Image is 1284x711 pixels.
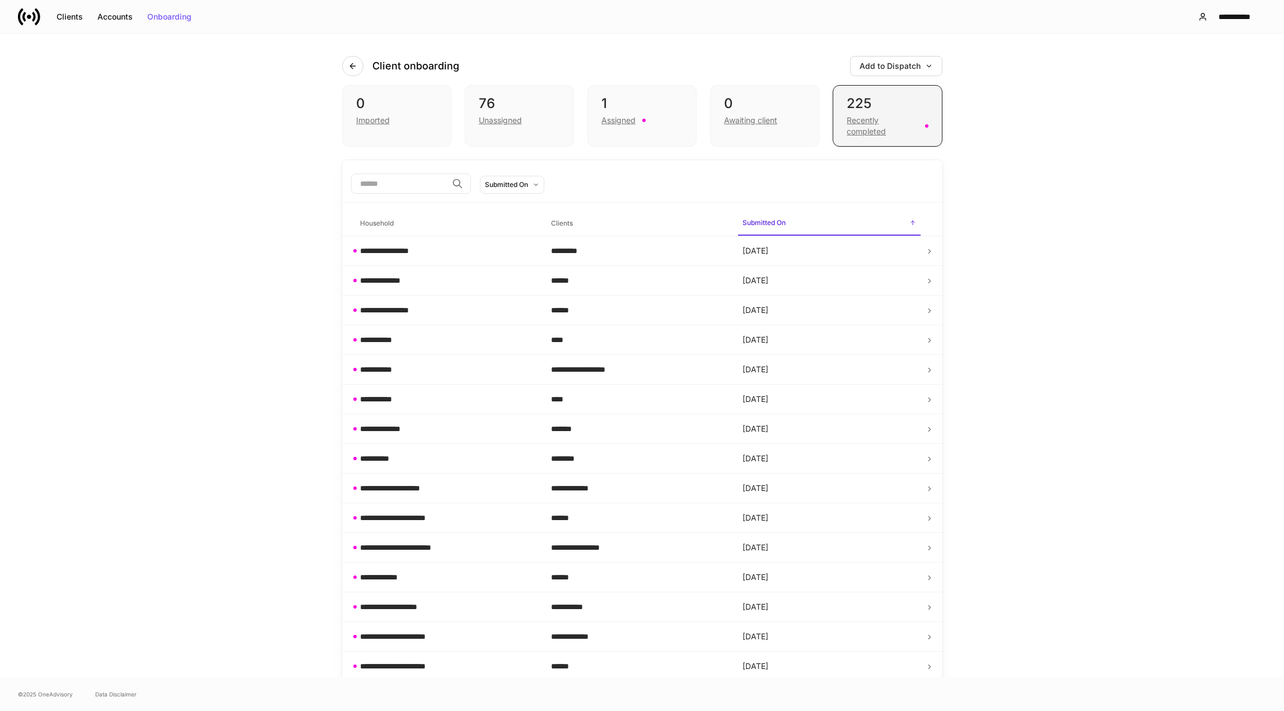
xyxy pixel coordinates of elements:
div: 76Unassigned [465,85,574,147]
td: [DATE] [734,236,925,266]
div: Accounts [97,13,133,21]
td: [DATE] [734,474,925,503]
div: 225Recently completed [833,85,942,147]
div: 1Assigned [587,85,697,147]
div: 0Imported [342,85,451,147]
a: Data Disclaimer [95,690,137,699]
td: [DATE] [734,444,925,474]
td: [DATE] [734,592,925,622]
div: Onboarding [147,13,192,21]
div: 0 [724,95,805,113]
div: Imported [356,115,390,126]
td: [DATE] [734,325,925,355]
h6: Submitted On [743,217,786,228]
div: Recently completed [847,115,918,137]
button: Accounts [90,8,140,26]
button: Submitted On [480,176,544,194]
h6: Clients [551,218,573,228]
td: [DATE] [734,503,925,533]
span: © 2025 OneAdvisory [18,690,73,699]
div: Add to Dispatch [860,62,933,70]
button: Clients [49,8,90,26]
td: [DATE] [734,563,925,592]
span: Submitted On [738,212,921,236]
div: 0Awaiting client [710,85,819,147]
button: Add to Dispatch [850,56,942,76]
td: [DATE] [734,385,925,414]
span: Household [356,212,538,235]
td: [DATE] [734,266,925,296]
div: Awaiting client [724,115,777,126]
div: 1 [601,95,683,113]
div: Submitted On [485,179,528,190]
div: Clients [57,13,83,21]
td: [DATE] [734,296,925,325]
h6: Household [360,218,394,228]
h4: Client onboarding [372,59,459,73]
span: Clients [547,212,729,235]
td: [DATE] [734,355,925,385]
div: 0 [356,95,437,113]
button: Onboarding [140,8,199,26]
div: 76 [479,95,560,113]
div: Assigned [601,115,636,126]
td: [DATE] [734,533,925,563]
td: [DATE] [734,414,925,444]
td: [DATE] [734,652,925,681]
div: Unassigned [479,115,522,126]
div: 225 [847,95,928,113]
td: [DATE] [734,622,925,652]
